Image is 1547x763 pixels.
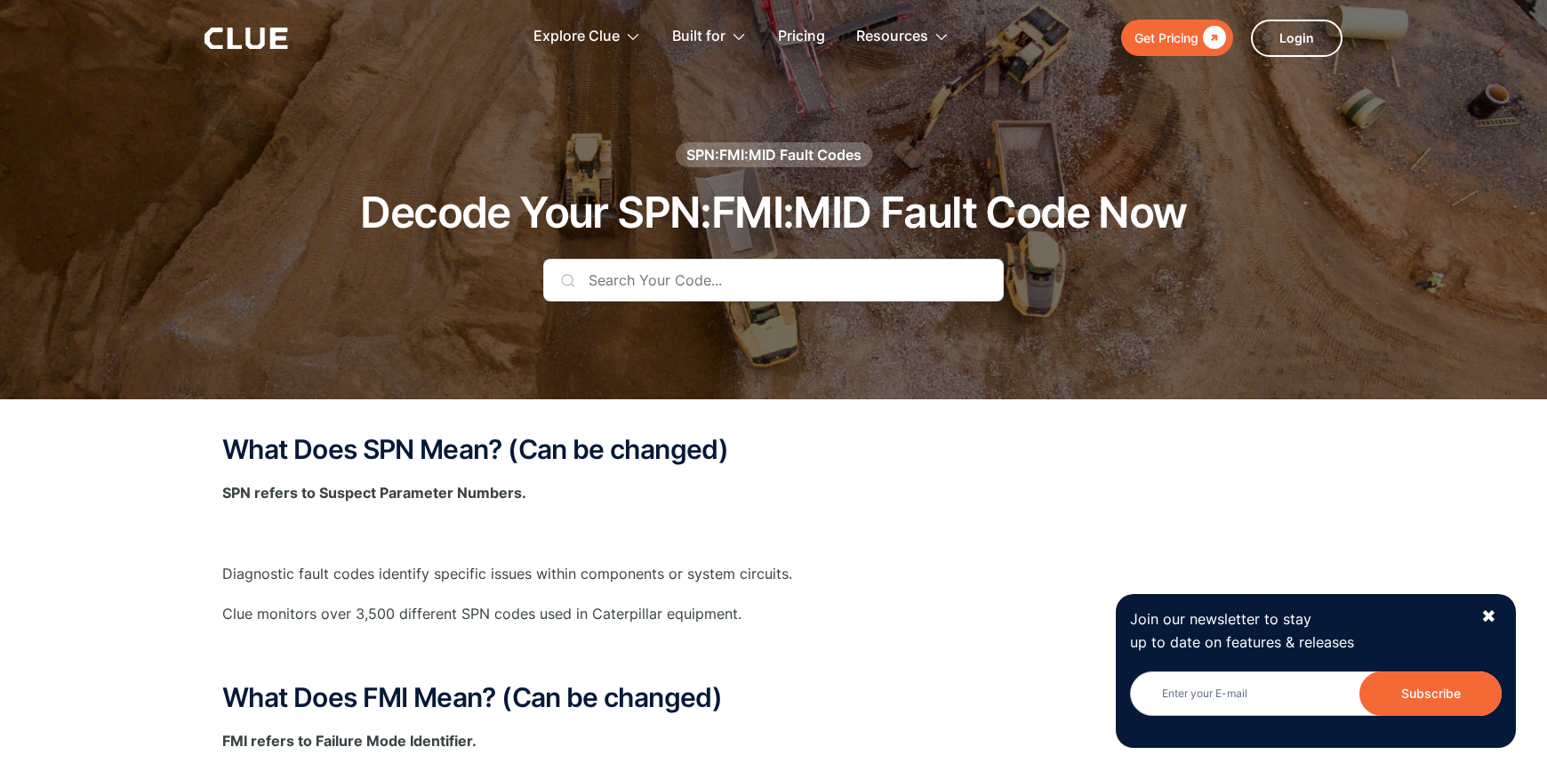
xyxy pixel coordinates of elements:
[1251,20,1343,57] a: Login
[222,643,1325,665] p: ‍
[222,683,1325,712] h2: What Does FMI Mean? (Can be changed)
[1130,671,1502,716] input: Enter your E-mail
[1359,671,1502,716] input: Subscribe
[222,603,1325,625] p: Clue monitors over 3,500 different SPN codes used in Caterpillar equipment.
[1130,608,1464,653] p: Join our newsletter to stay up to date on features & releases
[856,9,950,65] div: Resources
[856,9,928,65] div: Resources
[533,9,620,65] div: Explore Clue
[222,563,1325,585] p: Diagnostic fault codes identify specific issues within components or system circuits.
[672,9,747,65] div: Built for
[1481,606,1496,628] div: ✖
[543,259,1004,301] input: Search Your Code...
[1134,27,1198,49] div: Get Pricing
[686,145,862,165] div: SPN:FMI:MID Fault Codes
[672,9,725,65] div: Built for
[360,189,1186,237] h1: Decode Your SPN:FMI:MID Fault Code Now
[222,522,1325,544] p: ‍
[1121,20,1233,56] a: Get Pricing
[1130,671,1502,734] form: Newsletter
[222,732,477,750] strong: FMI refers to Failure Mode Identifier.
[222,484,526,502] strong: SPN refers to Suspect Parameter Numbers.
[778,9,825,65] a: Pricing
[1198,27,1226,49] div: 
[533,9,641,65] div: Explore Clue
[222,435,1325,464] h2: What Does SPN Mean? (Can be changed)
